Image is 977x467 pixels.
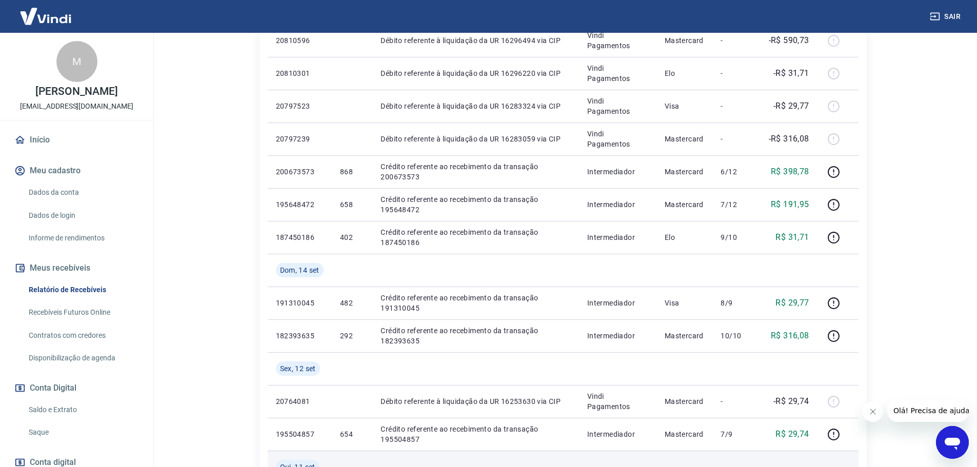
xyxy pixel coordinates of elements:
[775,297,809,309] p: R$ 29,77
[665,298,705,308] p: Visa
[721,68,751,78] p: -
[381,134,571,144] p: Débito referente à liquidação da UR 16283059 via CIP
[936,426,969,459] iframe: Botão para abrir a janela de mensagens
[587,30,648,51] p: Vindi Pagamentos
[587,331,648,341] p: Intermediador
[381,101,571,111] p: Débito referente à liquidação da UR 16283324 via CIP
[381,194,571,215] p: Crédito referente ao recebimento da transação 195648472
[587,199,648,210] p: Intermediador
[340,167,364,177] p: 868
[280,363,316,374] span: Sex, 12 set
[721,199,751,210] p: 7/12
[721,396,751,407] p: -
[721,35,751,46] p: -
[276,199,324,210] p: 195648472
[769,133,809,145] p: -R$ 316,08
[887,399,969,422] iframe: Mensagem da empresa
[276,331,324,341] p: 182393635
[340,298,364,308] p: 482
[773,395,809,408] p: -R$ 29,74
[280,265,320,275] span: Dom, 14 set
[25,348,141,369] a: Disponibilização de agenda
[276,167,324,177] p: 200673573
[771,330,809,342] p: R$ 316,08
[25,325,141,346] a: Contratos com credores
[775,428,809,440] p: R$ 29,74
[276,134,324,144] p: 20797239
[381,35,571,46] p: Débito referente à liquidação da UR 16296494 via CIP
[381,293,571,313] p: Crédito referente ao recebimento da transação 191310045
[721,232,751,242] p: 9/10
[340,331,364,341] p: 292
[381,424,571,444] p: Crédito referente ao recebimento da transação 195504857
[928,7,965,26] button: Sair
[587,232,648,242] p: Intermediador
[276,429,324,439] p: 195504857
[587,391,648,412] p: Vindi Pagamentos
[35,86,117,97] p: [PERSON_NAME]
[276,298,324,308] p: 191310045
[721,298,751,308] p: 8/9
[721,429,751,439] p: 7/9
[25,205,141,226] a: Dados de login
[25,182,141,203] a: Dados da conta
[12,257,141,279] button: Meus recebíveis
[381,161,571,182] p: Crédito referente ao recebimento da transação 200673573
[771,198,809,211] p: R$ 191,95
[665,101,705,111] p: Visa
[587,298,648,308] p: Intermediador
[773,100,809,112] p: -R$ 29,77
[276,396,324,407] p: 20764081
[587,429,648,439] p: Intermediador
[12,159,141,182] button: Meu cadastro
[12,377,141,399] button: Conta Digital
[587,63,648,84] p: Vindi Pagamentos
[381,396,571,407] p: Débito referente à liquidação da UR 16253630 via CIP
[381,227,571,248] p: Crédito referente ao recebimento da transação 187450186
[20,101,133,112] p: [EMAIL_ADDRESS][DOMAIN_NAME]
[25,399,141,420] a: Saldo e Extrato
[721,167,751,177] p: 6/12
[25,228,141,249] a: Informe de rendimentos
[381,68,571,78] p: Débito referente à liquidação da UR 16296220 via CIP
[276,101,324,111] p: 20797523
[25,422,141,443] a: Saque
[665,331,705,341] p: Mastercard
[276,232,324,242] p: 187450186
[773,67,809,79] p: -R$ 31,71
[665,167,705,177] p: Mastercard
[721,101,751,111] p: -
[587,129,648,149] p: Vindi Pagamentos
[276,68,324,78] p: 20810301
[769,34,809,47] p: -R$ 590,73
[665,396,705,407] p: Mastercard
[665,35,705,46] p: Mastercard
[721,134,751,144] p: -
[381,326,571,346] p: Crédito referente ao recebimento da transação 182393635
[665,429,705,439] p: Mastercard
[25,302,141,323] a: Recebíveis Futuros Online
[587,96,648,116] p: Vindi Pagamentos
[771,166,809,178] p: R$ 398,78
[340,429,364,439] p: 654
[6,7,86,15] span: Olá! Precisa de ajuda?
[276,35,324,46] p: 20810596
[56,41,97,82] div: M
[721,331,751,341] p: 10/10
[12,129,141,151] a: Início
[12,1,79,32] img: Vindi
[340,232,364,242] p: 402
[587,167,648,177] p: Intermediador
[665,232,705,242] p: Elo
[665,68,705,78] p: Elo
[665,134,705,144] p: Mastercard
[863,401,883,422] iframe: Fechar mensagem
[775,231,809,243] p: R$ 31,71
[25,279,141,300] a: Relatório de Recebíveis
[340,199,364,210] p: 658
[665,199,705,210] p: Mastercard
